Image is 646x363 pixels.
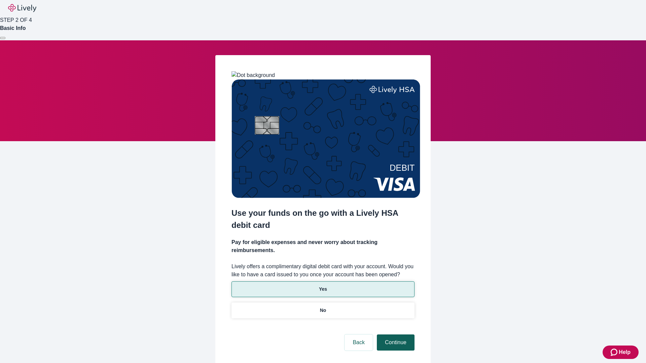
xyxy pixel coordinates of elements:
[619,348,631,356] span: Help
[345,334,373,351] button: Back
[231,79,420,198] img: Debit card
[231,238,415,254] h4: Pay for eligible expenses and never worry about tracking reimbursements.
[231,281,415,297] button: Yes
[8,4,36,12] img: Lively
[231,207,415,231] h2: Use your funds on the go with a Lively HSA debit card
[231,263,415,279] label: Lively offers a complimentary digital debit card with your account. Would you like to have a card...
[603,346,639,359] button: Zendesk support iconHelp
[231,71,275,79] img: Dot background
[611,348,619,356] svg: Zendesk support icon
[377,334,415,351] button: Continue
[231,302,415,318] button: No
[320,307,326,314] p: No
[319,286,327,293] p: Yes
